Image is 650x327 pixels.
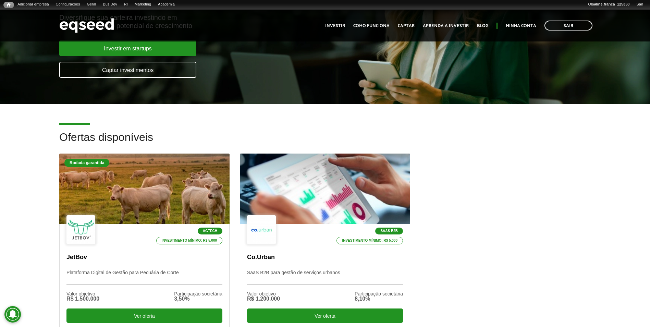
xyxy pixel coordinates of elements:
div: Participação societária [174,291,222,296]
span: Início [7,2,11,7]
div: Ver oferta [247,308,403,323]
img: EqSeed [59,16,114,35]
h2: Ofertas disponíveis [59,131,591,154]
div: 3,50% [174,296,222,302]
a: Blog [477,24,488,28]
a: Início [3,2,14,8]
a: Captar investimentos [59,62,196,78]
a: Academia [155,2,178,7]
a: Marketing [131,2,155,7]
div: R$ 1.500.000 [66,296,99,302]
p: Investimento mínimo: R$ 5.000 [336,237,403,244]
p: JetBov [66,254,222,261]
p: SaaS B2B [375,228,403,234]
div: Valor objetivo [66,291,99,296]
a: Bus Dev [99,2,121,7]
a: Aprenda a investir [423,24,469,28]
div: Rodada garantida [64,159,109,167]
a: Investir [325,24,345,28]
a: Geral [83,2,99,7]
div: R$ 1.200.000 [247,296,280,302]
a: Minha conta [506,24,536,28]
div: Valor objetivo [247,291,280,296]
a: Configurações [52,2,84,7]
p: Investimento mínimo: R$ 5.000 [156,237,223,244]
a: Oláaline.franca_125350 [585,2,633,7]
div: Ver oferta [66,308,222,323]
strong: aline.franca_125350 [594,2,630,6]
a: RI [121,2,131,7]
div: Participação societária [355,291,403,296]
a: Como funciona [353,24,390,28]
p: Co.Urban [247,254,403,261]
p: Plataforma Digital de Gestão para Pecuária de Corte [66,270,222,284]
a: Investir em startups [59,40,196,56]
div: 8,10% [355,296,403,302]
a: Captar [398,24,415,28]
p: Agtech [198,228,222,234]
p: SaaS B2B para gestão de serviços urbanos [247,270,403,284]
a: Sair [544,21,592,31]
a: Adicionar empresa [14,2,52,7]
a: Sair [633,2,647,7]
